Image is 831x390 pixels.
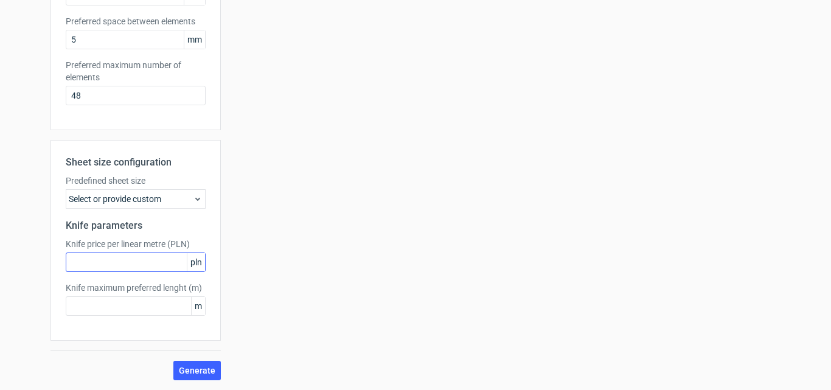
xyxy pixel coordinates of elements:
span: m [191,297,205,315]
h2: Sheet size configuration [66,155,206,170]
span: mm [184,30,205,49]
span: Generate [179,366,215,375]
label: Knife price per linear metre (PLN) [66,238,206,250]
button: Generate [173,361,221,380]
label: Knife maximum preferred lenght (m) [66,282,206,294]
label: Preferred space between elements [66,15,206,27]
div: Select or provide custom [66,189,206,209]
span: pln [187,253,205,271]
label: Preferred maximum number of elements [66,59,206,83]
h2: Knife parameters [66,218,206,233]
label: Predefined sheet size [66,175,206,187]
